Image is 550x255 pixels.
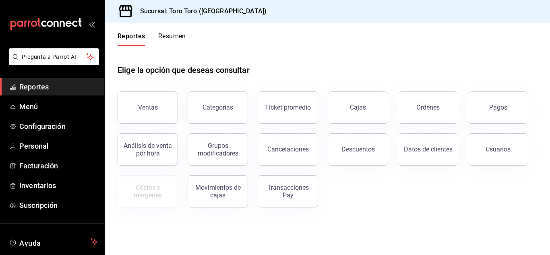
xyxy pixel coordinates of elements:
button: Cancelaciones [258,133,318,166]
div: Movimientos de cajas [193,184,243,199]
button: Movimientos de cajas [188,175,248,207]
button: Transacciones Pay [258,175,318,207]
div: Transacciones Pay [263,184,313,199]
button: Ticket promedio [258,91,318,124]
h3: Sucursal: Toro Toro ([GEOGRAPHIC_DATA]) [134,6,267,16]
button: Contrata inventarios para ver este reporte [118,175,178,207]
span: Menú [19,101,98,112]
button: Categorías [188,91,248,124]
div: Usuarios [486,145,511,153]
a: Pregunta a Parrot AI [6,58,99,67]
span: Reportes [19,81,98,92]
h1: Elige la opción que deseas consultar [118,64,250,76]
div: Descuentos [341,145,375,153]
button: Usuarios [468,133,528,166]
span: Facturación [19,160,98,171]
button: Pregunta a Parrot AI [9,48,99,65]
button: Análisis de venta por hora [118,133,178,166]
div: Órdenes [416,104,440,111]
span: Pregunta a Parrot AI [22,53,87,61]
div: Ventas [138,104,158,111]
div: Costos y márgenes [123,184,173,199]
div: Categorías [203,104,233,111]
a: Cajas [328,91,388,124]
button: Ventas [118,91,178,124]
div: Ticket promedio [265,104,311,111]
div: Cancelaciones [267,145,309,153]
span: Personal [19,141,98,151]
button: Pagos [468,91,528,124]
div: Cajas [350,103,366,112]
button: Reportes [118,32,145,46]
button: Datos de clientes [398,133,458,166]
span: Configuración [19,121,98,132]
div: Datos de clientes [404,145,453,153]
button: Resumen [158,32,186,46]
span: Ayuda [19,237,87,247]
div: Análisis de venta por hora [123,142,173,157]
div: Pagos [489,104,507,111]
button: Grupos modificadores [188,133,248,166]
button: Órdenes [398,91,458,124]
span: Inventarios [19,180,98,191]
span: Suscripción [19,200,98,211]
button: open_drawer_menu [89,21,95,27]
div: navigation tabs [118,32,186,46]
div: Grupos modificadores [193,142,243,157]
button: Descuentos [328,133,388,166]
